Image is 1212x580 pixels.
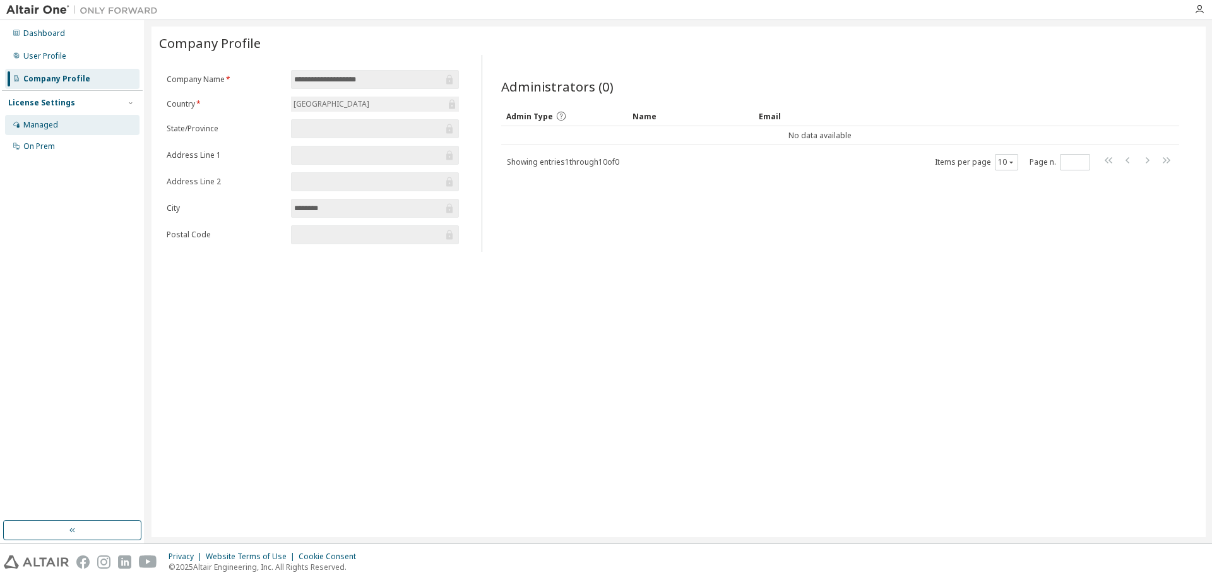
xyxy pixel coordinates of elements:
[8,98,75,108] div: License Settings
[6,4,164,16] img: Altair One
[118,555,131,569] img: linkedin.svg
[633,106,749,126] div: Name
[299,552,364,562] div: Cookie Consent
[23,51,66,61] div: User Profile
[292,97,371,111] div: [GEOGRAPHIC_DATA]
[167,150,283,160] label: Address Line 1
[167,203,283,213] label: City
[998,157,1015,167] button: 10
[291,97,459,112] div: [GEOGRAPHIC_DATA]
[167,230,283,240] label: Postal Code
[935,154,1018,170] span: Items per page
[507,157,619,167] span: Showing entries 1 through 10 of 0
[206,552,299,562] div: Website Terms of Use
[501,78,614,95] span: Administrators (0)
[759,106,875,126] div: Email
[4,555,69,569] img: altair_logo.svg
[23,74,90,84] div: Company Profile
[23,141,55,151] div: On Prem
[97,555,110,569] img: instagram.svg
[501,126,1139,145] td: No data available
[167,74,283,85] label: Company Name
[169,562,364,572] p: © 2025 Altair Engineering, Inc. All Rights Reserved.
[1030,154,1090,170] span: Page n.
[169,552,206,562] div: Privacy
[167,99,283,109] label: Country
[23,120,58,130] div: Managed
[23,28,65,38] div: Dashboard
[167,177,283,187] label: Address Line 2
[167,124,283,134] label: State/Province
[159,34,261,52] span: Company Profile
[76,555,90,569] img: facebook.svg
[506,111,553,122] span: Admin Type
[139,555,157,569] img: youtube.svg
